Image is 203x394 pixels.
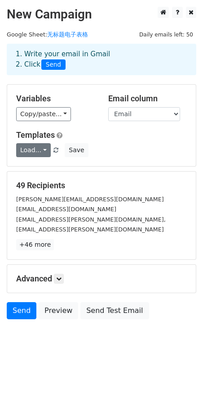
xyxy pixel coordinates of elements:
[16,206,116,213] small: [EMAIL_ADDRESS][DOMAIN_NAME]
[16,130,55,140] a: Templates
[136,31,196,38] a: Daily emails left: 50
[39,302,78,319] a: Preview
[16,143,51,157] a: Load...
[108,94,187,104] h5: Email column
[7,31,88,38] small: Google Sheet:
[9,49,194,70] div: 1. Write your email in Gmail 2. Click
[16,216,166,233] small: [EMAIL_ADDRESS][PERSON_NAME][DOMAIN_NAME],[EMAIL_ADDRESS][PERSON_NAME][DOMAIN_NAME]
[7,7,196,22] h2: New Campaign
[16,181,187,190] h5: 49 Recipients
[47,31,88,38] a: 无标题电子表格
[16,94,95,104] h5: Variables
[136,30,196,40] span: Daily emails left: 50
[16,239,54,250] a: +46 more
[16,196,164,203] small: [PERSON_NAME][EMAIL_ADDRESS][DOMAIN_NAME]
[65,143,88,157] button: Save
[158,351,203,394] div: 聊天小组件
[7,302,36,319] a: Send
[16,274,187,284] h5: Advanced
[158,351,203,394] iframe: Chat Widget
[16,107,71,121] a: Copy/paste...
[41,59,66,70] span: Send
[80,302,149,319] a: Send Test Email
